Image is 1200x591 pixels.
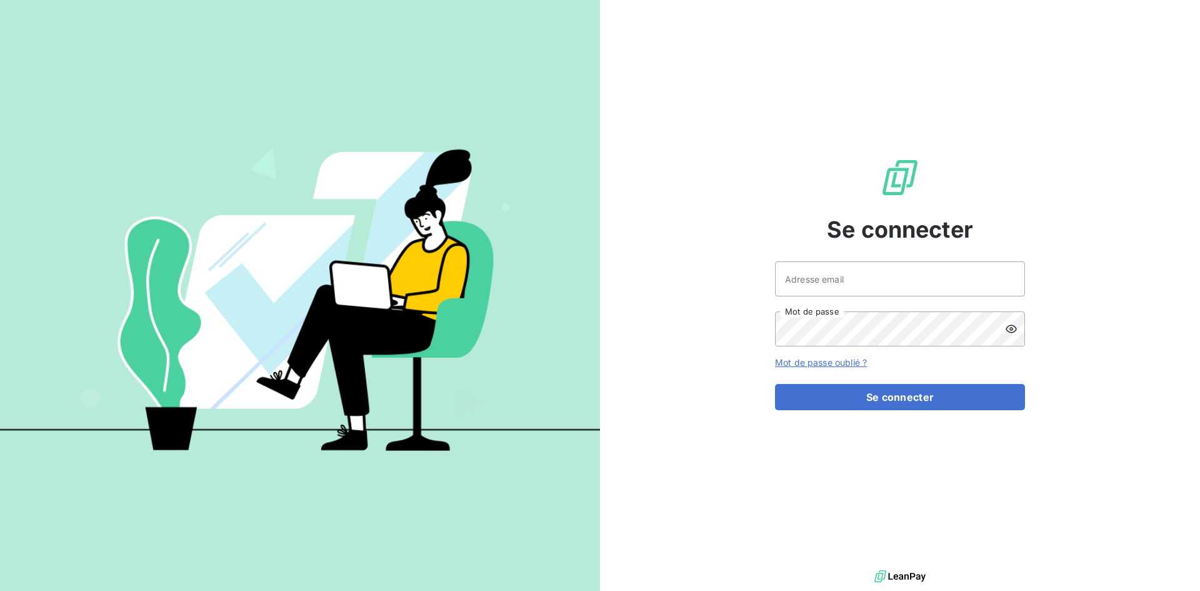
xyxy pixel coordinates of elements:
[880,158,920,198] img: Logo LeanPay
[827,213,973,246] span: Se connecter
[874,567,926,586] img: logo
[775,261,1025,296] input: placeholder
[775,384,1025,410] button: Se connecter
[775,357,867,368] a: Mot de passe oublié ?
